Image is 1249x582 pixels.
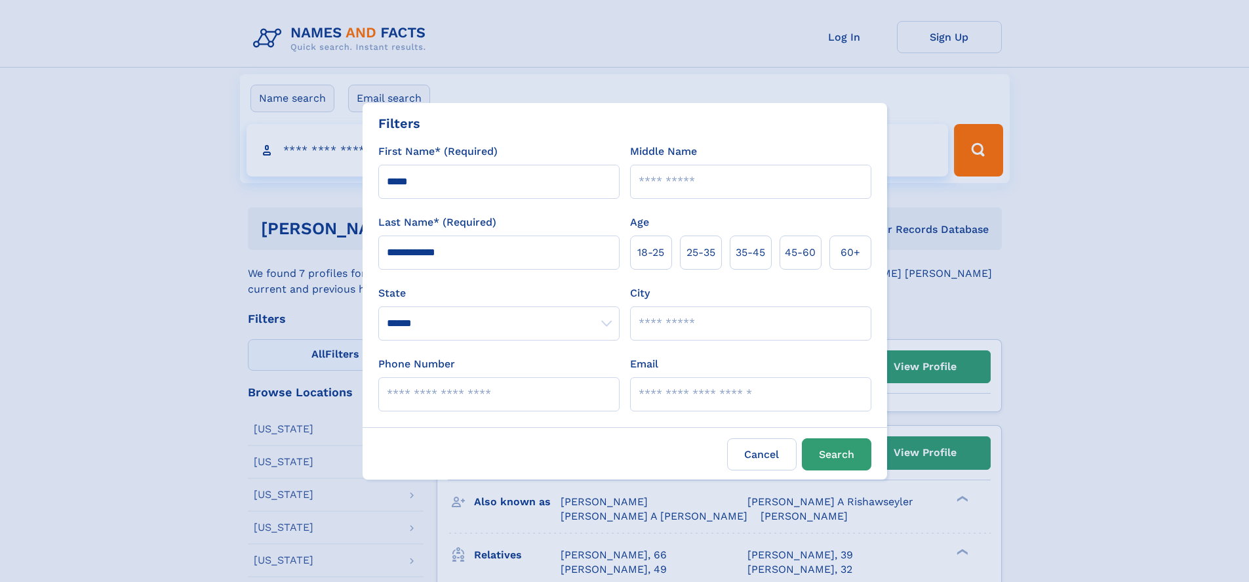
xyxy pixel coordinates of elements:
span: 45‑60 [785,245,816,260]
label: State [378,285,620,301]
label: Phone Number [378,356,455,372]
label: City [630,285,650,301]
label: Cancel [727,438,797,470]
label: Middle Name [630,144,697,159]
button: Search [802,438,871,470]
span: 35‑45 [736,245,765,260]
label: Email [630,356,658,372]
span: 18‑25 [637,245,664,260]
label: First Name* (Required) [378,144,498,159]
span: 25‑35 [686,245,715,260]
label: Last Name* (Required) [378,215,496,230]
label: Age [630,215,649,230]
span: 60+ [841,245,860,260]
div: Filters [378,114,420,133]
